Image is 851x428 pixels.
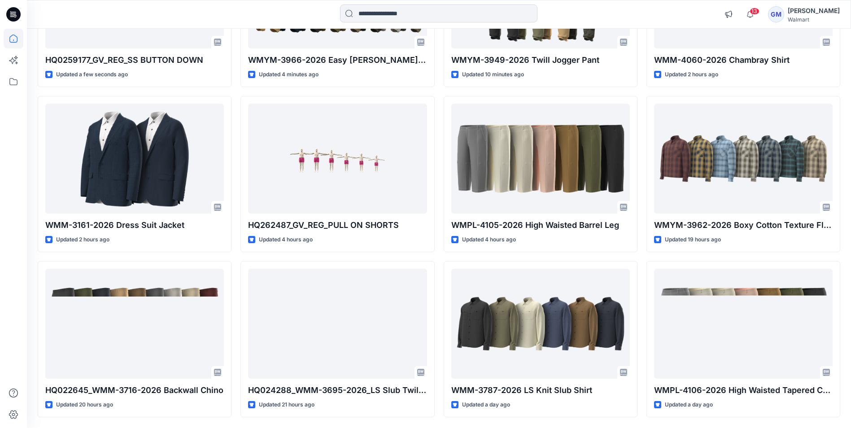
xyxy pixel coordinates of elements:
[665,70,718,79] p: Updated 2 hours ago
[750,8,759,15] span: 13
[451,219,630,231] p: WMPL-4105-2026 High Waisted Barrel Leg
[248,104,427,214] a: HQ262487_GV_REG_PULL ON SHORTS
[56,70,128,79] p: Updated a few seconds ago
[451,384,630,397] p: WMM-3787-2026 LS Knit Slub Shirt
[248,219,427,231] p: HQ262487_GV_REG_PULL ON SHORTS
[45,219,224,231] p: WMM-3161-2026 Dress Suit Jacket
[45,54,224,66] p: HQ0259177_GV_REG_SS BUTTON DOWN
[462,235,516,245] p: Updated 4 hours ago
[45,104,224,214] a: WMM-3161-2026 Dress Suit Jacket
[665,400,713,410] p: Updated a day ago
[654,384,833,397] p: WMPL-4106-2026 High Waisted Tapered Crop 26 Inch
[788,16,840,23] div: Walmart
[654,54,833,66] p: WMM-4060-2026 Chambray Shirt
[462,400,510,410] p: Updated a day ago
[788,5,840,16] div: [PERSON_NAME]
[248,384,427,397] p: HQ024288_WMM-3695-2026_LS Slub Twill Shirt_
[259,235,313,245] p: Updated 4 hours ago
[462,70,524,79] p: Updated 10 minutes ago
[665,235,721,245] p: Updated 19 hours ago
[451,104,630,214] a: WMPL-4105-2026 High Waisted Barrel Leg
[259,400,314,410] p: Updated 21 hours ago
[451,54,630,66] p: WMYM-3949-2026 Twill Jogger Pant
[248,269,427,379] a: HQ024288_WMM-3695-2026_LS Slub Twill Shirt_
[56,400,113,410] p: Updated 20 hours ago
[654,219,833,231] p: WMYM-3962-2026 Boxy Cotton Texture Flannel
[654,104,833,214] a: WMYM-3962-2026 Boxy Cotton Texture Flannel
[45,269,224,379] a: HQ022645_WMM-3716-2026 Backwall Chino
[45,384,224,397] p: HQ022645_WMM-3716-2026 Backwall Chino
[451,269,630,379] a: WMM-3787-2026 LS Knit Slub Shirt
[259,70,319,79] p: Updated 4 minutes ago
[768,6,784,22] div: GM
[248,54,427,66] p: WMYM-3966-2026 Easy [PERSON_NAME] Loose Fit
[56,235,109,245] p: Updated 2 hours ago
[654,269,833,379] a: WMPL-4106-2026 High Waisted Tapered Crop 26 Inch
